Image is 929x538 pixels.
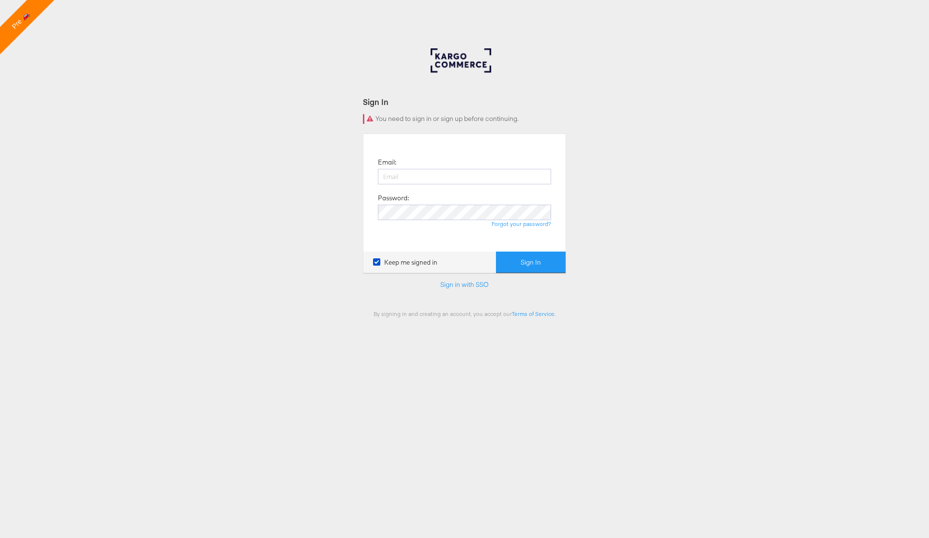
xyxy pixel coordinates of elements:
[378,169,551,184] input: Email
[373,258,437,267] label: Keep me signed in
[378,194,409,203] label: Password:
[512,310,554,317] a: Terms of Service
[440,280,489,289] a: Sign in with SSO
[492,220,551,227] a: Forgot your password?
[363,310,566,317] div: By signing in and creating an account, you accept our .
[378,158,396,167] label: Email:
[363,96,566,107] div: Sign In
[363,114,566,124] div: You need to sign in or sign up before continuing.
[496,252,566,273] button: Sign In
